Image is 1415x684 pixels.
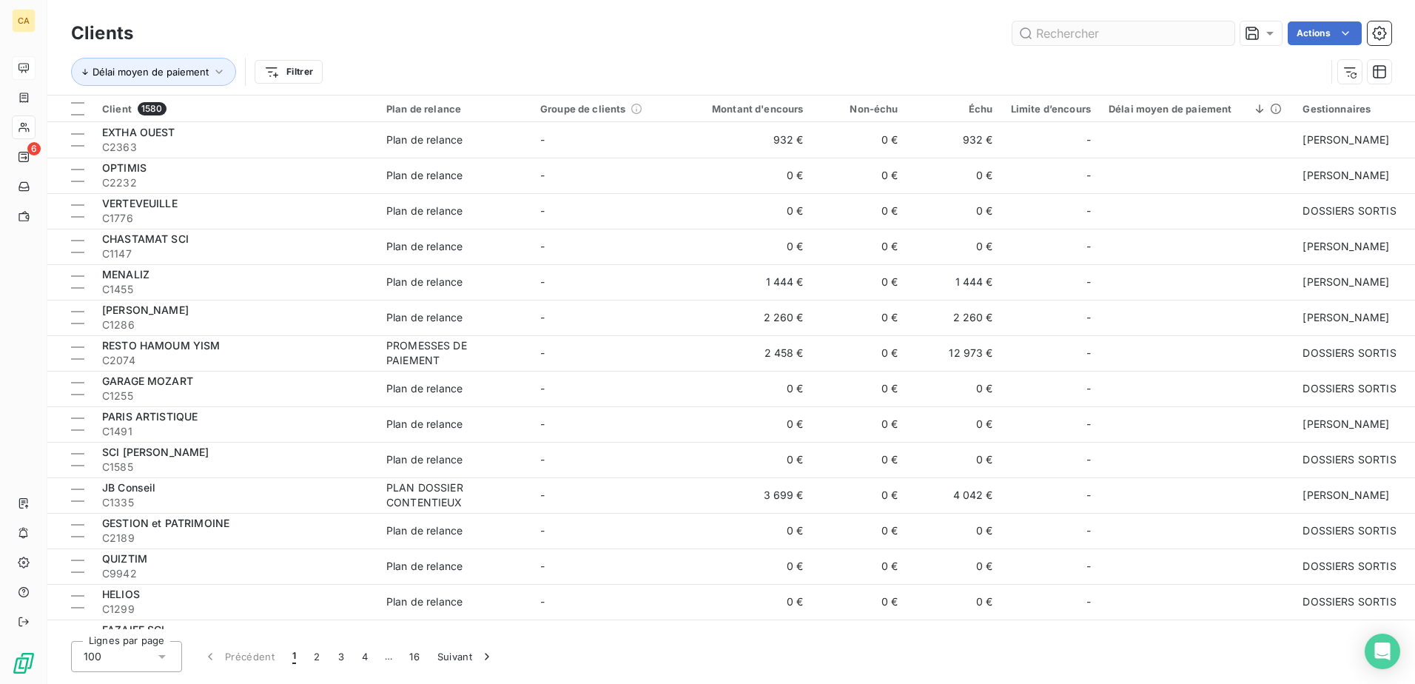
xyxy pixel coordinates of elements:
[907,122,1002,158] td: 932 €
[916,103,993,115] div: Échu
[685,584,813,620] td: 0 €
[102,161,147,174] span: OPTIMIS
[400,641,428,672] button: 16
[386,239,463,254] div: Plan de relance
[102,375,193,387] span: GARAGE MOZART
[1303,489,1389,501] span: [PERSON_NAME]
[1086,133,1091,147] span: -
[813,406,907,442] td: 0 €
[255,60,323,84] button: Filtrer
[1303,382,1396,395] span: DOSSIERS SORTIS
[540,524,545,537] span: -
[907,264,1002,300] td: 1 444 €
[813,620,907,655] td: 0 €
[102,602,369,617] span: C1299
[540,133,545,146] span: -
[813,229,907,264] td: 0 €
[813,442,907,477] td: 0 €
[93,66,209,78] span: Délai moyen de paiement
[1086,381,1091,396] span: -
[386,480,522,510] div: PLAN DOSSIER CONTENTIEUX
[1086,452,1091,467] span: -
[102,175,369,190] span: C2232
[386,133,463,147] div: Plan de relance
[1086,417,1091,432] span: -
[71,58,236,86] button: Délai moyen de paiement
[1303,595,1396,608] span: DOSSIERS SORTIS
[540,418,545,430] span: -
[540,453,545,466] span: -
[102,232,189,245] span: CHASTAMAT SCI
[102,197,178,209] span: VERTEVEUILLE
[907,442,1002,477] td: 0 €
[305,641,329,672] button: 2
[907,549,1002,584] td: 0 €
[194,641,283,672] button: Précédent
[102,304,189,316] span: [PERSON_NAME]
[1011,103,1091,115] div: Limite d’encours
[386,417,463,432] div: Plan de relance
[138,102,167,115] span: 1580
[1086,559,1091,574] span: -
[1109,103,1285,115] div: Délai moyen de paiement
[1086,594,1091,609] span: -
[386,523,463,538] div: Plan de relance
[102,103,132,115] span: Client
[813,122,907,158] td: 0 €
[102,318,369,332] span: C1286
[386,559,463,574] div: Plan de relance
[694,103,804,115] div: Montant d'encours
[102,247,369,261] span: C1147
[540,595,545,608] span: -
[813,335,907,371] td: 0 €
[84,649,101,664] span: 100
[540,169,545,181] span: -
[102,460,369,475] span: C1585
[1303,240,1389,252] span: [PERSON_NAME]
[1086,275,1091,289] span: -
[685,122,813,158] td: 932 €
[1303,560,1396,572] span: DOSSIERS SORTIS
[386,381,463,396] div: Plan de relance
[102,410,198,423] span: PARIS ARTISTIQUE
[813,584,907,620] td: 0 €
[685,513,813,549] td: 0 €
[102,389,369,403] span: C1255
[685,371,813,406] td: 0 €
[386,168,463,183] div: Plan de relance
[292,649,296,664] span: 1
[685,406,813,442] td: 0 €
[102,588,140,600] span: HELIOS
[12,651,36,675] img: Logo LeanPay
[540,489,545,501] span: -
[386,594,463,609] div: Plan de relance
[1303,133,1389,146] span: [PERSON_NAME]
[386,103,522,115] div: Plan de relance
[540,382,545,395] span: -
[540,311,545,323] span: -
[685,477,813,513] td: 3 699 €
[540,275,545,288] span: -
[813,158,907,193] td: 0 €
[102,566,369,581] span: C9942
[685,300,813,335] td: 2 260 €
[386,204,463,218] div: Plan de relance
[1086,168,1091,183] span: -
[1303,418,1389,430] span: [PERSON_NAME]
[386,452,463,467] div: Plan de relance
[907,193,1002,229] td: 0 €
[813,477,907,513] td: 0 €
[329,641,353,672] button: 3
[821,103,898,115] div: Non-échu
[907,229,1002,264] td: 0 €
[102,126,175,138] span: EXTHA OUEST
[102,211,369,226] span: C1776
[102,140,369,155] span: C2363
[1303,275,1389,288] span: [PERSON_NAME]
[12,9,36,33] div: CA
[1303,169,1389,181] span: [PERSON_NAME]
[540,240,545,252] span: -
[102,481,156,494] span: JB Conseil
[1303,204,1396,217] span: DOSSIERS SORTIS
[102,424,369,439] span: C1491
